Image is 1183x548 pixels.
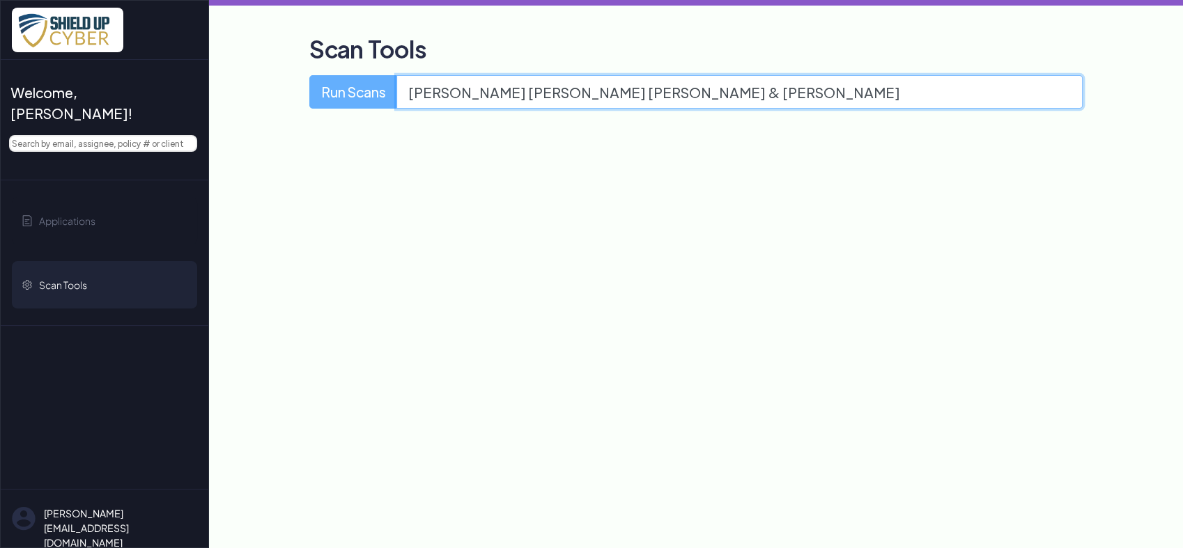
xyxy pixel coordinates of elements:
[22,279,33,290] img: gear-icon.svg
[309,75,397,109] button: Run Scans
[12,8,123,52] img: x7pemu0IxLxkcbZJZdzx2HwkaHwO9aaLS0XkQIJL.png
[39,278,87,292] span: Scan Tools
[1113,481,1183,548] iframe: Chat Widget
[12,77,197,130] a: Welcome, [PERSON_NAME]!
[309,28,1083,70] h2: Scan Tools
[12,197,197,244] a: Applications
[12,261,197,308] a: Scan Tools
[22,215,33,226] img: application-icon.svg
[9,135,197,152] input: Search by email, assignee, policy # or client
[39,214,95,228] span: Applications
[10,82,186,124] span: Welcome, [PERSON_NAME]!
[12,506,36,531] img: su-uw-user-icon.svg
[396,75,1083,109] input: email@example.com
